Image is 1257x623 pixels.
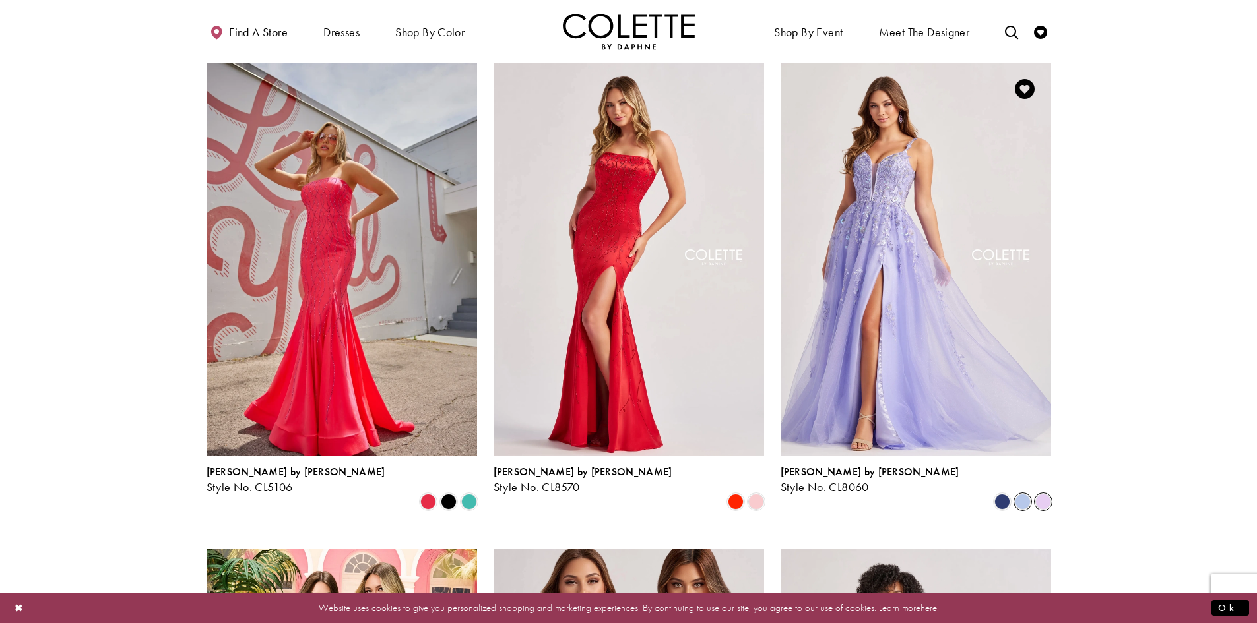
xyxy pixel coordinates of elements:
span: Dresses [320,13,363,49]
i: Turquoise [461,494,477,510]
span: Style No. CL5106 [207,479,293,494]
button: Submit Dialog [1211,599,1249,616]
span: [PERSON_NAME] by [PERSON_NAME] [781,465,959,479]
span: [PERSON_NAME] by [PERSON_NAME] [494,465,672,479]
i: Black [441,494,457,510]
i: Bluebell [1015,494,1031,510]
a: Add to Wishlist [1011,75,1039,103]
img: Colette by Daphne [563,13,695,49]
a: Visit Home Page [563,13,695,49]
div: Colette by Daphne Style No. CL8570 [494,466,672,494]
a: here [920,601,937,614]
i: Navy Blue [994,494,1010,510]
i: Ice Pink [748,494,764,510]
span: Meet the designer [879,26,970,39]
i: Strawberry [420,494,436,510]
a: Check Wishlist [1031,13,1050,49]
span: Style No. CL8570 [494,479,580,494]
div: Colette by Daphne Style No. CL5106 [207,466,385,494]
span: [PERSON_NAME] by [PERSON_NAME] [207,465,385,479]
span: Shop By Event [771,13,846,49]
a: Toggle search [1002,13,1021,49]
span: Shop By Event [774,26,843,39]
button: Close Dialog [8,596,30,619]
span: Shop by color [395,26,465,39]
span: Shop by color [392,13,468,49]
a: Find a store [207,13,291,49]
a: Visit Colette by Daphne Style No. CL5106 Page [207,63,477,456]
a: Meet the designer [876,13,973,49]
span: Find a store [229,26,288,39]
i: Lilac [1035,494,1051,510]
a: Visit Colette by Daphne Style No. CL8060 Page [781,63,1051,456]
i: Scarlet [728,494,744,510]
div: Colette by Daphne Style No. CL8060 [781,466,959,494]
span: Dresses [323,26,360,39]
p: Website uses cookies to give you personalized shopping and marketing experiences. By continuing t... [95,599,1162,616]
span: Style No. CL8060 [781,479,869,494]
a: Visit Colette by Daphne Style No. CL8570 Page [494,63,764,456]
